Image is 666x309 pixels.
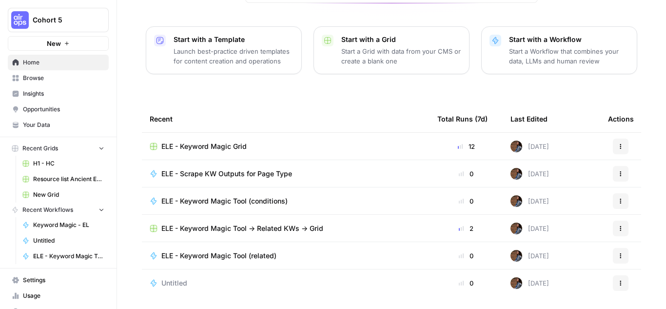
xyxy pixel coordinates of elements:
[150,142,422,151] a: ELE - Keyword Magic Grid
[33,15,92,25] span: Cohort 5
[510,105,548,132] div: Last Edited
[8,117,109,133] a: Your Data
[481,26,637,74] button: Start with a WorkflowStart a Workflow that combines your data, LLMs and human review
[510,223,522,234] img: awj6ga5l37uips87mhndydh57ioo
[8,86,109,102] a: Insights
[33,159,104,168] span: H1 - HC
[437,278,495,288] div: 0
[437,224,495,233] div: 2
[510,277,549,289] div: [DATE]
[23,58,104,67] span: Home
[161,196,288,206] span: ELE - Keyword Magic Tool (conditions)
[174,35,294,44] p: Start with a Template
[8,203,109,217] button: Recent Workflows
[510,277,522,289] img: awj6ga5l37uips87mhndydh57ioo
[23,276,104,285] span: Settings
[8,55,109,70] a: Home
[161,169,292,179] span: ELE - Scrape KW Outputs for Page Type
[510,250,522,262] img: awj6ga5l37uips87mhndydh57ioo
[8,288,109,304] a: Usage
[8,36,109,51] button: New
[8,70,109,86] a: Browse
[437,196,495,206] div: 0
[23,121,104,129] span: Your Data
[8,141,109,156] button: Recent Grids
[33,190,104,199] span: New Grid
[510,168,549,180] div: [DATE]
[150,251,422,261] a: ELE - Keyword Magic Tool (related)
[510,223,549,234] div: [DATE]
[510,168,522,180] img: awj6ga5l37uips87mhndydh57ioo
[18,171,109,187] a: Resource list Ancient Egypt - Sheet1 (1).csv
[341,46,461,66] p: Start a Grid with data from your CMS or create a blank one
[313,26,470,74] button: Start with a GridStart a Grid with data from your CMS or create a blank one
[18,156,109,171] a: H1 - HC
[23,89,104,98] span: Insights
[47,39,61,48] span: New
[22,206,73,214] span: Recent Workflows
[510,250,549,262] div: [DATE]
[8,272,109,288] a: Settings
[146,26,302,74] button: Start with a TemplateLaunch best-practice driven templates for content creation and operations
[174,46,294,66] p: Launch best-practice driven templates for content creation and operations
[23,74,104,82] span: Browse
[18,187,109,203] a: New Grid
[341,35,461,44] p: Start with a Grid
[150,169,422,179] a: ELE - Scrape KW Outputs for Page Type
[509,46,629,66] p: Start a Workflow that combines your data, LLMs and human review
[161,142,247,151] span: ELE - Keyword Magic Grid
[8,102,109,117] a: Opportunities
[510,141,549,152] div: [DATE]
[161,251,276,261] span: ELE - Keyword Magic Tool (related)
[437,251,495,261] div: 0
[33,221,104,229] span: Keyword Magic - EL
[33,252,104,261] span: ELE - Keyword Magic Tool (conditions)
[150,224,422,233] a: ELE - Keyword Magic Tool -> Related KWs -> Grid
[510,141,522,152] img: awj6ga5l37uips87mhndydh57ioo
[8,8,109,32] button: Workspace: Cohort 5
[161,278,187,288] span: Untitled
[18,217,109,233] a: Keyword Magic - EL
[33,175,104,184] span: Resource list Ancient Egypt - Sheet1 (1).csv
[23,291,104,300] span: Usage
[437,169,495,179] div: 0
[150,278,422,288] a: Untitled
[161,224,323,233] span: ELE - Keyword Magic Tool -> Related KWs -> Grid
[33,236,104,245] span: Untitled
[510,195,549,207] div: [DATE]
[11,11,29,29] img: Cohort 5 Logo
[150,105,422,132] div: Recent
[608,105,634,132] div: Actions
[437,142,495,151] div: 12
[18,248,109,264] a: ELE - Keyword Magic Tool (conditions)
[23,105,104,114] span: Opportunities
[510,195,522,207] img: awj6ga5l37uips87mhndydh57ioo
[150,196,422,206] a: ELE - Keyword Magic Tool (conditions)
[509,35,629,44] p: Start with a Workflow
[437,105,488,132] div: Total Runs (7d)
[22,144,58,153] span: Recent Grids
[18,233,109,248] a: Untitled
